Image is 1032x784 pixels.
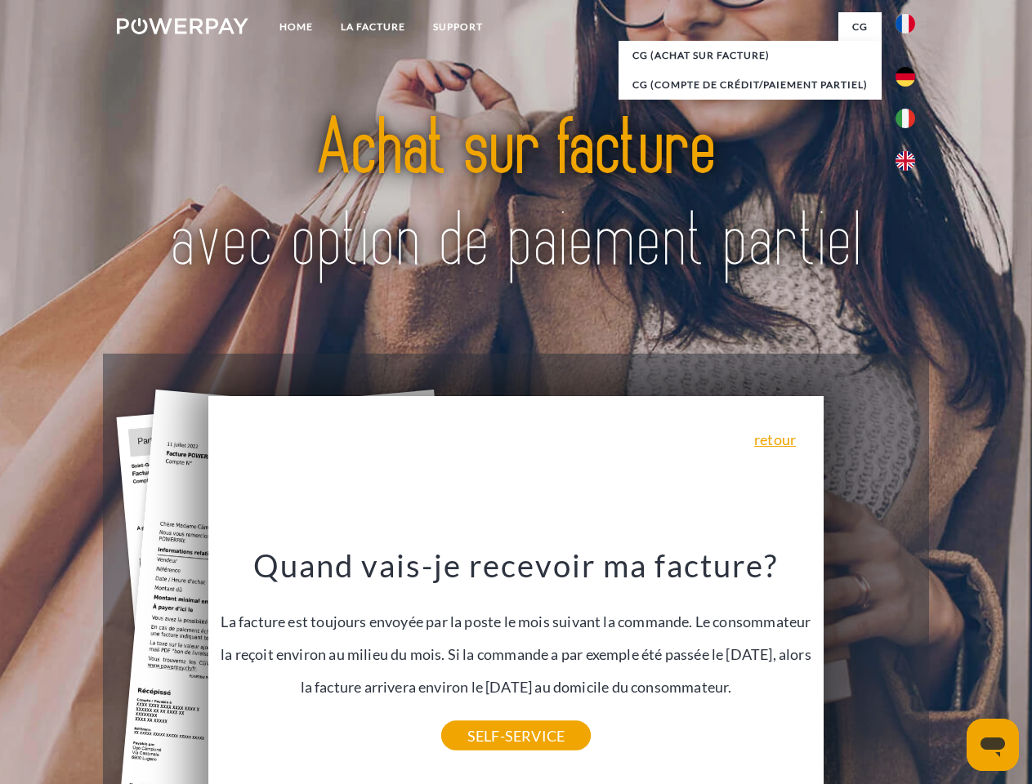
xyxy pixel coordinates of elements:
[896,67,915,87] img: de
[218,546,815,585] h3: Quand vais-je recevoir ma facture?
[619,41,882,70] a: CG (achat sur facture)
[327,12,419,42] a: LA FACTURE
[266,12,327,42] a: Home
[896,151,915,171] img: en
[117,18,248,34] img: logo-powerpay-white.svg
[441,721,591,751] a: SELF-SERVICE
[896,14,915,33] img: fr
[967,719,1019,771] iframe: Bouton de lancement de la fenêtre de messagerie
[754,432,796,447] a: retour
[218,546,815,736] div: La facture est toujours envoyée par la poste le mois suivant la commande. Le consommateur la reço...
[419,12,497,42] a: Support
[156,78,876,313] img: title-powerpay_fr.svg
[838,12,882,42] a: CG
[619,70,882,100] a: CG (Compte de crédit/paiement partiel)
[896,109,915,128] img: it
